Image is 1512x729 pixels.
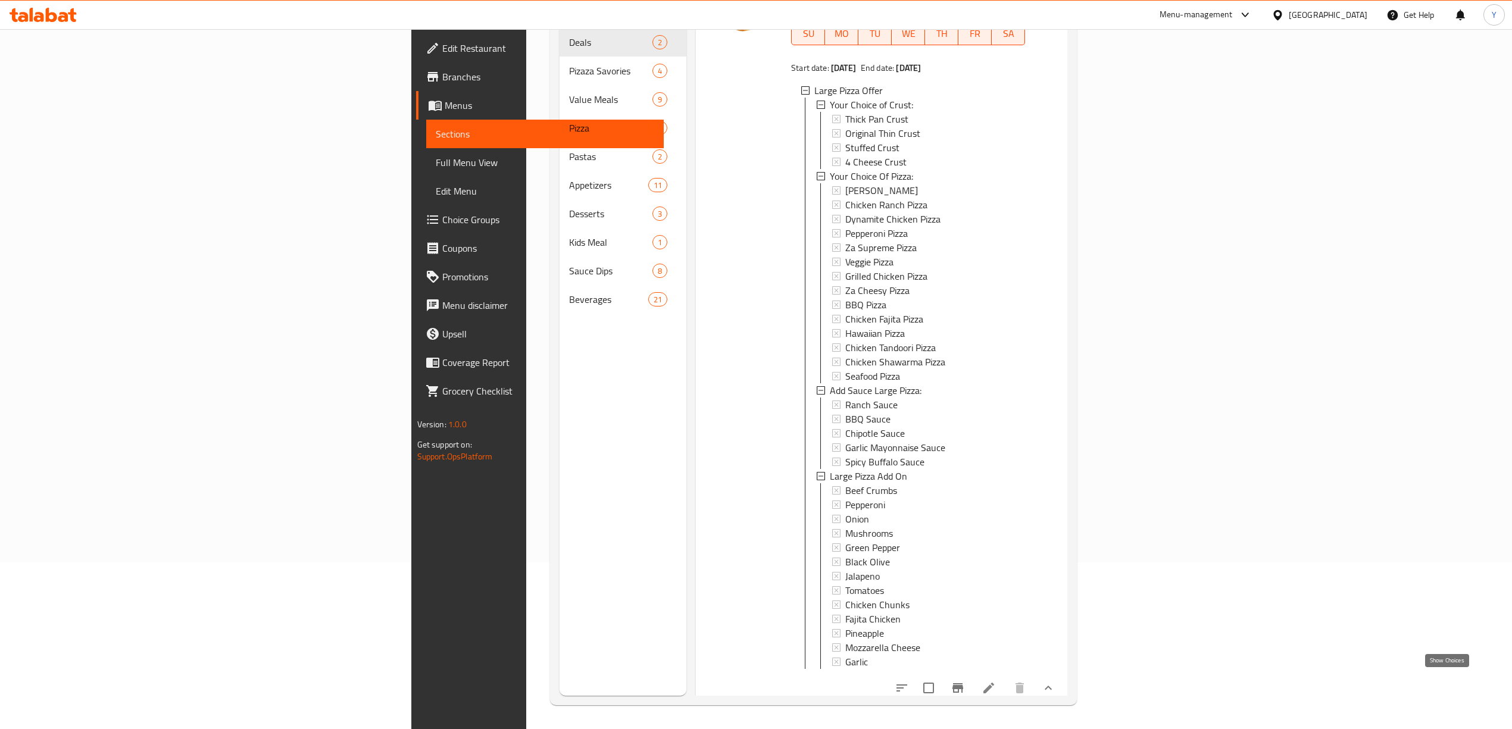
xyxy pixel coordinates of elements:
[569,292,648,306] span: Beverages
[560,28,686,57] div: Deals2
[569,207,652,221] span: Desserts
[845,155,907,169] span: 4 Cheese Crust
[845,612,901,626] span: Fajita Chicken
[845,455,924,469] span: Spicy Buffalo Sauce
[442,384,654,398] span: Grocery Checklist
[442,70,654,84] span: Branches
[845,597,910,612] span: Chicken Chunks
[560,256,686,285] div: Sauce Dips8
[845,198,927,212] span: Chicken Ranch Pizza
[560,285,686,314] div: Beverages21
[569,64,652,78] span: Pizaza Savories
[652,92,667,107] div: items
[648,121,667,135] div: items
[649,294,667,305] span: 21
[442,298,654,312] span: Menu disclaimer
[814,83,883,98] span: Large Pizza Offer
[1005,674,1034,702] button: delete
[845,398,898,412] span: Ranch Sauce
[442,327,654,341] span: Upsell
[925,21,958,45] button: TH
[845,240,917,255] span: Za Supreme Pizza
[896,25,920,42] span: WE
[830,169,913,183] span: Your Choice Of Pizza:
[830,383,921,398] span: Add Sauce Large Pizza:
[653,208,667,220] span: 3
[845,483,897,498] span: Beef Crumbs
[569,35,652,49] span: Deals
[653,151,667,162] span: 2
[436,184,654,198] span: Edit Menu
[569,92,652,107] span: Value Meals
[652,264,667,278] div: items
[982,681,996,695] a: Edit menu item
[1492,8,1497,21] span: Y
[845,183,918,198] span: [PERSON_NAME]
[560,85,686,114] div: Value Meals9
[845,555,890,569] span: Black Olive
[845,512,869,526] span: Onion
[825,21,858,45] button: MO
[652,235,667,249] div: items
[845,583,884,597] span: Tomatoes
[791,60,829,76] span: Start date:
[1160,8,1233,22] div: Menu-management
[569,264,652,278] span: Sauce Dips
[845,369,900,383] span: Seafood Pizza
[845,440,945,455] span: Garlic Mayonnaise Sauce
[569,121,648,135] span: Pizza
[796,25,820,42] span: SU
[1034,674,1063,702] button: show more
[845,269,927,283] span: Grilled Chicken Pizza
[845,655,868,669] span: Garlic
[858,21,892,45] button: TU
[930,25,954,42] span: TH
[845,640,920,655] span: Mozzarella Cheese
[845,112,908,126] span: Thick Pan Crust
[845,626,884,640] span: Pineapple
[569,178,648,192] span: Appetizers
[653,65,667,77] span: 4
[845,355,945,369] span: Chicken Shawarma Pizza
[845,412,891,426] span: BBQ Sauce
[652,64,667,78] div: items
[830,469,907,483] span: Large Pizza Add On
[1289,8,1367,21] div: [GEOGRAPHIC_DATA]
[944,674,972,702] button: Branch-specific-item
[863,25,887,42] span: TU
[416,91,664,120] a: Menus
[560,57,686,85] div: Pizaza Savories4
[845,426,905,440] span: Chipotle Sauce
[845,540,900,555] span: Green Pepper
[845,255,894,269] span: Veggie Pizza
[648,292,667,306] div: items
[448,417,467,432] span: 1.0.0
[560,228,686,256] div: Kids Meal1
[649,123,667,134] span: 14
[958,21,992,45] button: FR
[845,526,893,540] span: Mushrooms
[560,142,686,171] div: Pastas2
[830,25,854,42] span: MO
[417,437,472,452] span: Get support on:
[791,21,825,45] button: SU
[426,120,664,148] a: Sections
[416,377,664,405] a: Grocery Checklist
[416,34,664,62] a: Edit Restaurant
[653,237,667,248] span: 1
[445,98,654,112] span: Menus
[845,226,908,240] span: Pepperoni Pizza
[416,348,664,377] a: Coverage Report
[648,178,667,192] div: items
[417,417,446,432] span: Version:
[442,241,654,255] span: Coupons
[417,449,493,464] a: Support.OpsPlatform
[569,235,652,249] span: Kids Meal
[416,291,664,320] a: Menu disclaimer
[442,41,654,55] span: Edit Restaurant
